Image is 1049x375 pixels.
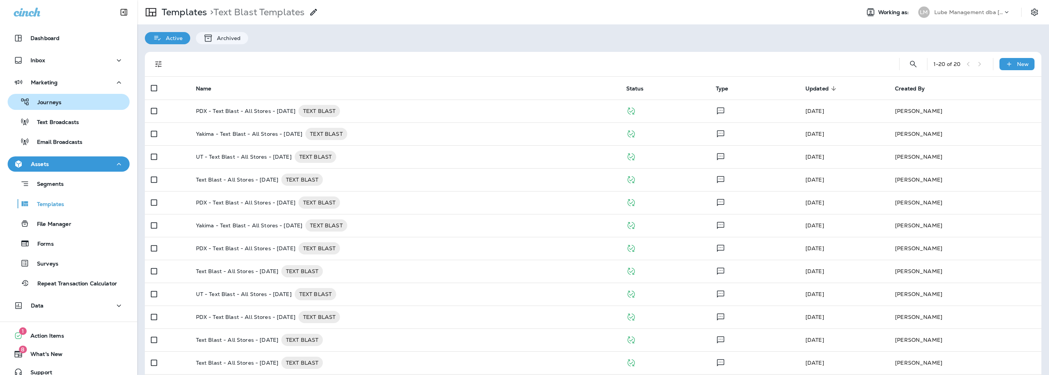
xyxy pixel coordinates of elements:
td: [PERSON_NAME] [889,168,1041,191]
span: Working as: [878,9,911,16]
span: Shane Kump [805,176,824,183]
p: New [1017,61,1029,67]
p: Email Broadcasts [29,139,82,146]
span: 8 [19,346,27,353]
p: Lube Management dba [PERSON_NAME] [934,9,1003,15]
div: TEXT BLAST [295,151,336,163]
p: Yakima - Text Blast - All Stores - [DATE] [196,128,303,140]
p: Active [162,35,183,41]
button: 8What's New [8,346,130,362]
p: Repeat Transaction Calculator [30,280,117,288]
p: Segments [29,181,64,188]
p: Templates [159,6,207,18]
p: Marketing [31,79,58,85]
span: Text [716,244,725,251]
p: Text Blast Templates [207,6,305,18]
span: Text [716,313,725,320]
td: [PERSON_NAME] [889,214,1041,237]
td: [PERSON_NAME] [889,237,1041,260]
span: Shane Kump [805,359,824,366]
button: Dashboard [8,31,130,46]
span: TEXT BLAST [281,336,323,344]
p: File Manager [29,221,71,228]
span: Text [716,290,725,297]
span: Shane Kump [805,222,824,229]
span: Text [716,267,725,274]
td: [PERSON_NAME] [889,145,1041,168]
span: Text [716,359,725,365]
button: Collapse Sidebar [113,5,135,20]
span: TEXT BLAST [281,359,323,367]
span: Published [626,107,636,114]
p: Text Blast - All Stores - [DATE] [196,174,278,186]
span: Shane Kump [805,291,824,298]
p: Forms [30,241,54,248]
button: Repeat Transaction Calculator [8,275,130,291]
div: LM [918,6,930,18]
p: PDX - Text Blast - All Stores - [DATE] [196,311,295,323]
span: Name [196,85,221,92]
span: Shane Kump [805,314,824,320]
span: Updated [805,85,829,92]
p: Templates [29,201,64,208]
p: Text Broadcasts [29,119,79,126]
td: [PERSON_NAME] [889,328,1041,351]
p: Inbox [30,57,45,63]
span: Published [626,175,636,182]
span: TEXT BLAST [305,222,347,229]
p: PDX - Text Blast - All Stores - [DATE] [196,196,295,209]
span: Published [626,336,636,343]
p: Yakima - Text Blast - All Stores - [DATE] [196,219,303,232]
p: Text Blast - All Stores - [DATE] [196,265,278,277]
span: Published [626,130,636,137]
div: TEXT BLAST [298,196,340,209]
span: Published [626,359,636,365]
div: TEXT BLAST [281,265,323,277]
button: Segments [8,175,130,192]
button: 1Action Items [8,328,130,343]
span: TEXT BLAST [305,130,347,138]
span: Updated [805,85,839,92]
p: Text Blast - All Stores - [DATE] [196,357,278,369]
button: Text Broadcasts [8,114,130,130]
span: Text [716,153,725,159]
span: TEXT BLAST [298,199,340,206]
button: Journeys [8,94,130,110]
span: Text [716,130,725,137]
button: Assets [8,156,130,172]
p: Assets [31,161,49,167]
span: Shane Kump [805,268,824,275]
span: Created By [895,85,925,92]
div: TEXT BLAST [305,128,347,140]
div: TEXT BLAST [281,334,323,346]
button: Templates [8,196,130,212]
button: Surveys [8,255,130,271]
button: Inbox [8,53,130,68]
div: TEXT BLAST [305,219,347,232]
div: TEXT BLAST [281,357,323,369]
td: [PERSON_NAME] [889,351,1041,374]
span: TEXT BLAST [281,176,323,183]
button: Email Broadcasts [8,134,130,150]
div: 1 - 20 of 20 [934,61,961,67]
button: File Manager [8,216,130,232]
span: Status [626,85,654,92]
span: Published [626,313,636,320]
td: [PERSON_NAME] [889,191,1041,214]
div: TEXT BLAST [298,105,340,117]
button: Filters [151,56,166,72]
p: Text Blast - All Stores - [DATE] [196,334,278,346]
span: Text [716,107,725,114]
td: [PERSON_NAME] [889,122,1041,145]
span: TEXT BLAST [281,267,323,275]
span: 1 [19,327,27,335]
span: Published [626,244,636,251]
span: Shane Kump [805,108,824,114]
p: Dashboard [30,35,59,41]
span: TEXT BLAST [295,290,336,298]
span: Published [626,153,636,159]
div: TEXT BLAST [281,174,323,186]
span: Text [716,221,725,228]
span: TEXT BLAST [298,107,340,115]
p: UT - Text Blast - All Stores - [DATE] [196,151,292,163]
